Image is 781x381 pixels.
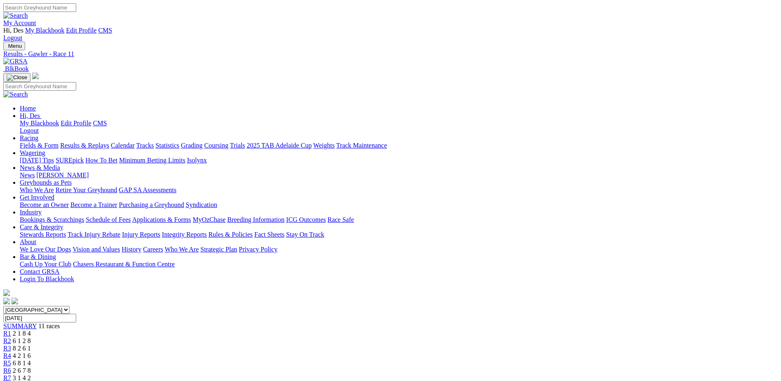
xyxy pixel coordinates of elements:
[230,142,245,149] a: Trials
[254,231,284,238] a: Fact Sheets
[3,322,37,329] a: SUMMARY
[200,246,237,253] a: Strategic Plan
[286,231,324,238] a: Stay On Track
[20,253,56,260] a: Bar & Dining
[20,201,69,208] a: Become an Owner
[13,330,31,337] span: 2 1 8 4
[13,337,31,344] span: 6 1 2 8
[20,231,778,238] div: Care & Integrity
[20,223,63,230] a: Care & Integrity
[121,246,141,253] a: History
[336,142,387,149] a: Track Maintenance
[286,216,326,223] a: ICG Outcomes
[66,27,96,34] a: Edit Profile
[8,43,22,49] span: Menu
[25,27,65,34] a: My Blackbook
[3,337,11,344] a: R2
[313,142,335,149] a: Weights
[3,34,22,41] a: Logout
[70,201,117,208] a: Become a Trainer
[327,216,354,223] a: Race Safe
[193,216,226,223] a: MyOzChase
[20,157,54,164] a: [DATE] Tips
[20,238,36,245] a: About
[3,360,11,367] a: R5
[73,261,175,268] a: Chasers Restaurant & Function Centre
[186,201,217,208] a: Syndication
[20,209,42,216] a: Industry
[3,352,11,359] a: R4
[13,352,31,359] span: 4 2 1 6
[20,261,71,268] a: Cash Up Your Club
[111,142,135,149] a: Calendar
[20,112,40,119] span: Hi, Des
[119,201,184,208] a: Purchasing a Greyhound
[20,149,45,156] a: Wagering
[3,367,11,374] a: R6
[208,231,253,238] a: Rules & Policies
[3,298,10,304] img: facebook.svg
[136,142,154,149] a: Tracks
[143,246,163,253] a: Careers
[20,164,60,171] a: News & Media
[20,216,778,223] div: Industry
[156,142,180,149] a: Statistics
[3,58,28,65] img: GRSA
[72,246,120,253] a: Vision and Values
[3,91,28,98] img: Search
[5,65,29,72] span: BlkBook
[32,73,39,79] img: logo-grsa-white.png
[165,246,199,253] a: Who We Are
[20,157,778,164] div: Wagering
[204,142,228,149] a: Coursing
[3,65,29,72] a: BlkBook
[20,201,778,209] div: Get Involved
[122,231,160,238] a: Injury Reports
[20,127,39,134] a: Logout
[20,179,72,186] a: Greyhounds as Pets
[38,322,60,329] span: 11 races
[20,186,54,193] a: Who We Are
[3,314,76,322] input: Select date
[20,186,778,194] div: Greyhounds as Pets
[68,231,120,238] a: Track Injury Rebate
[20,268,59,275] a: Contact GRSA
[86,157,118,164] a: How To Bet
[20,134,38,141] a: Racing
[3,330,11,337] span: R1
[239,246,277,253] a: Privacy Policy
[119,157,185,164] a: Minimum Betting Limits
[93,120,107,127] a: CMS
[20,231,66,238] a: Stewards Reports
[13,367,31,374] span: 2 6 7 8
[13,360,31,367] span: 6 8 1 4
[3,345,11,352] a: R3
[7,74,27,81] img: Close
[3,19,36,26] a: My Account
[20,105,36,112] a: Home
[20,120,59,127] a: My Blackbook
[3,42,25,50] button: Toggle navigation
[3,50,778,58] a: Results - Gawler - Race 11
[3,27,23,34] span: Hi, Des
[20,261,778,268] div: Bar & Dining
[61,120,91,127] a: Edit Profile
[98,27,112,34] a: CMS
[3,289,10,296] img: logo-grsa-white.png
[86,216,131,223] a: Schedule of Fees
[20,246,71,253] a: We Love Our Dogs
[20,216,84,223] a: Bookings & Scratchings
[181,142,203,149] a: Grading
[227,216,284,223] a: Breeding Information
[20,246,778,253] div: About
[56,186,117,193] a: Retire Your Greyhound
[12,298,18,304] img: twitter.svg
[3,82,76,91] input: Search
[3,3,76,12] input: Search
